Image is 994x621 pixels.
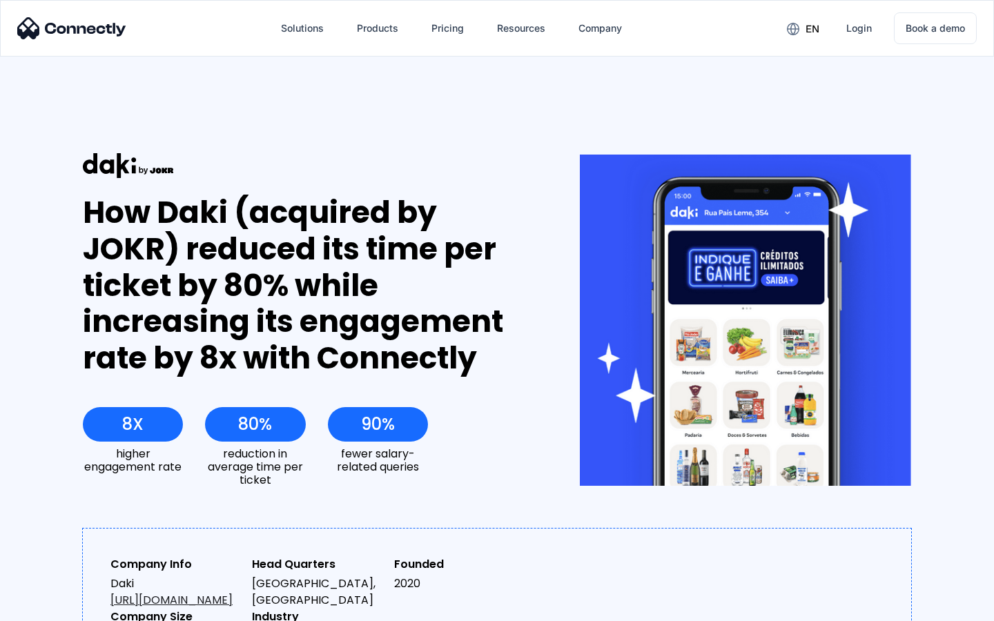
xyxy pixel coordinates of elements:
a: Book a demo [894,12,977,44]
a: Login [835,12,883,45]
div: reduction in average time per ticket [205,447,305,487]
div: Company Info [110,556,241,573]
div: 2020 [394,575,525,592]
div: 8X [122,415,144,434]
div: Resources [486,12,556,45]
div: Login [846,19,872,38]
a: Pricing [420,12,475,45]
div: fewer salary-related queries [328,447,428,473]
div: 80% [238,415,272,434]
div: Products [357,19,398,38]
div: Daki [110,575,241,609]
a: [URL][DOMAIN_NAME] [110,592,233,608]
div: Solutions [281,19,324,38]
div: Resources [497,19,545,38]
div: Solutions [270,12,335,45]
ul: Language list [28,597,83,616]
div: [GEOGRAPHIC_DATA], [GEOGRAPHIC_DATA] [252,575,382,609]
div: Company [567,12,633,45]
img: Connectly Logo [17,17,126,39]
div: Pricing [431,19,464,38]
div: en [806,19,819,39]
div: en [776,18,830,39]
div: higher engagement rate [83,447,183,473]
aside: Language selected: English [14,597,83,616]
div: Founded [394,556,525,573]
div: 90% [361,415,395,434]
div: Head Quarters [252,556,382,573]
div: How Daki (acquired by JOKR) reduced its time per ticket by 80% while increasing its engagement ra... [83,195,529,377]
div: Products [346,12,409,45]
div: Company [578,19,622,38]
